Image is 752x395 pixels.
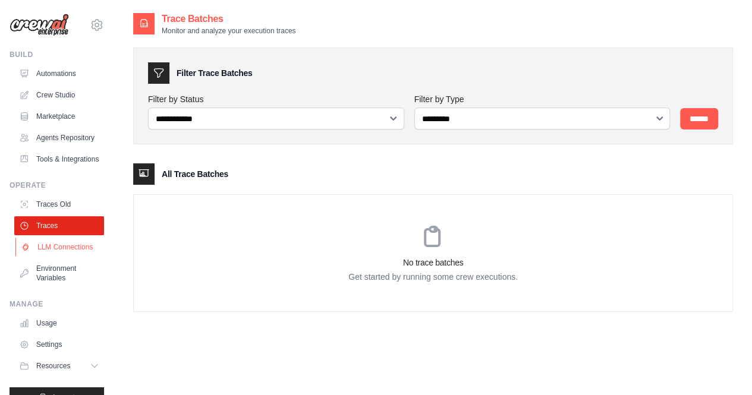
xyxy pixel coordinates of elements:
div: Manage [10,299,104,309]
a: Marketplace [14,107,104,126]
a: Agents Repository [14,128,104,147]
span: Resources [36,361,70,371]
p: Monitor and analyze your execution traces [162,26,295,36]
a: LLM Connections [15,238,105,257]
a: Crew Studio [14,86,104,105]
a: Traces Old [14,195,104,214]
p: Get started by running some crew executions. [134,271,732,283]
a: Settings [14,335,104,354]
h3: All Trace Batches [162,168,228,180]
h3: Filter Trace Batches [177,67,252,79]
div: Build [10,50,104,59]
a: Tools & Integrations [14,150,104,169]
label: Filter by Status [148,93,405,105]
a: Usage [14,314,104,333]
h3: No trace batches [134,257,732,268]
a: Environment Variables [14,259,104,287]
a: Automations [14,64,104,83]
a: Traces [14,216,104,235]
label: Filter by Type [414,93,671,105]
h2: Trace Batches [162,12,295,26]
button: Resources [14,356,104,375]
img: Logo [10,14,69,36]
div: Operate [10,181,104,190]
